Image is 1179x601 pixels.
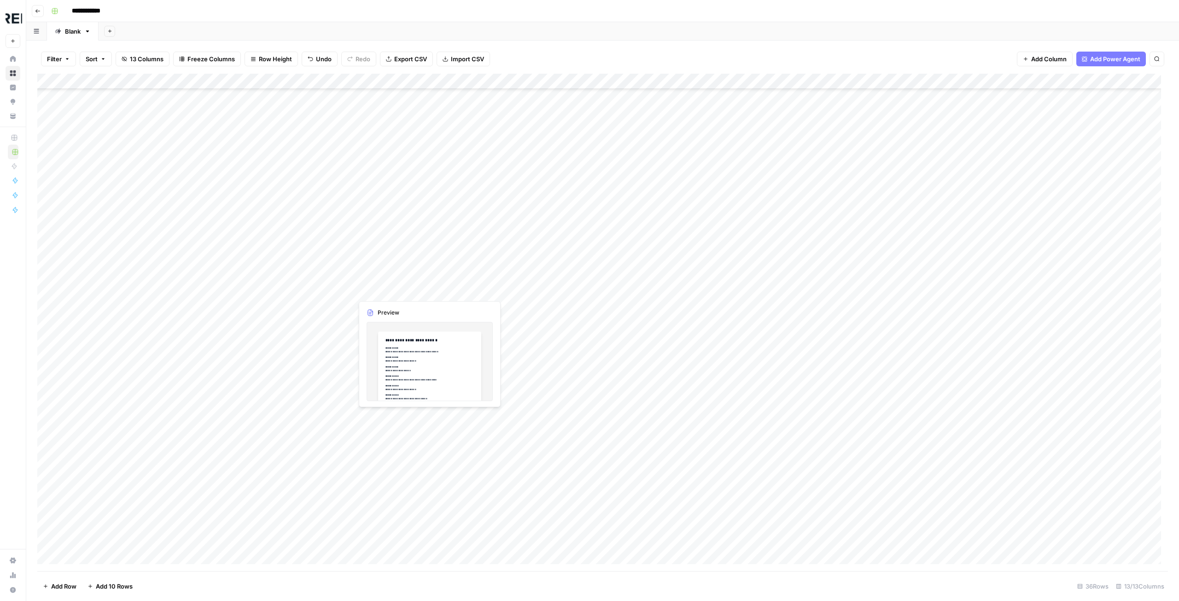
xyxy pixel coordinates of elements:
span: Add Column [1031,54,1067,64]
button: Add Column [1017,52,1073,66]
button: Row Height [245,52,298,66]
button: Export CSV [380,52,433,66]
span: Import CSV [451,54,484,64]
button: Freeze Columns [173,52,241,66]
button: Workspace: Threepipe Reply [6,7,20,30]
a: Opportunities [6,94,20,109]
a: Usage [6,568,20,583]
div: 13/13 Columns [1112,579,1168,594]
a: Insights [6,80,20,95]
button: 13 Columns [116,52,169,66]
div: 36 Rows [1074,579,1112,594]
button: Add 10 Rows [82,579,138,594]
span: Export CSV [394,54,427,64]
button: Sort [80,52,112,66]
span: Add 10 Rows [96,582,133,591]
button: Add Row [37,579,82,594]
span: Add Power Agent [1090,54,1140,64]
button: Import CSV [437,52,490,66]
span: Sort [86,54,98,64]
a: Home [6,52,20,66]
button: Help + Support [6,583,20,597]
a: Blank [47,22,99,41]
img: Threepipe Reply Logo [6,11,22,27]
a: Settings [6,553,20,568]
span: Filter [47,54,62,64]
a: Browse [6,66,20,81]
button: Add Power Agent [1076,52,1146,66]
span: Add Row [51,582,76,591]
span: Freeze Columns [187,54,235,64]
button: Redo [341,52,376,66]
span: 13 Columns [130,54,163,64]
button: Undo [302,52,338,66]
span: Undo [316,54,332,64]
span: Row Height [259,54,292,64]
div: Blank [65,27,81,36]
a: Your Data [6,109,20,123]
span: Redo [356,54,370,64]
button: Filter [41,52,76,66]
